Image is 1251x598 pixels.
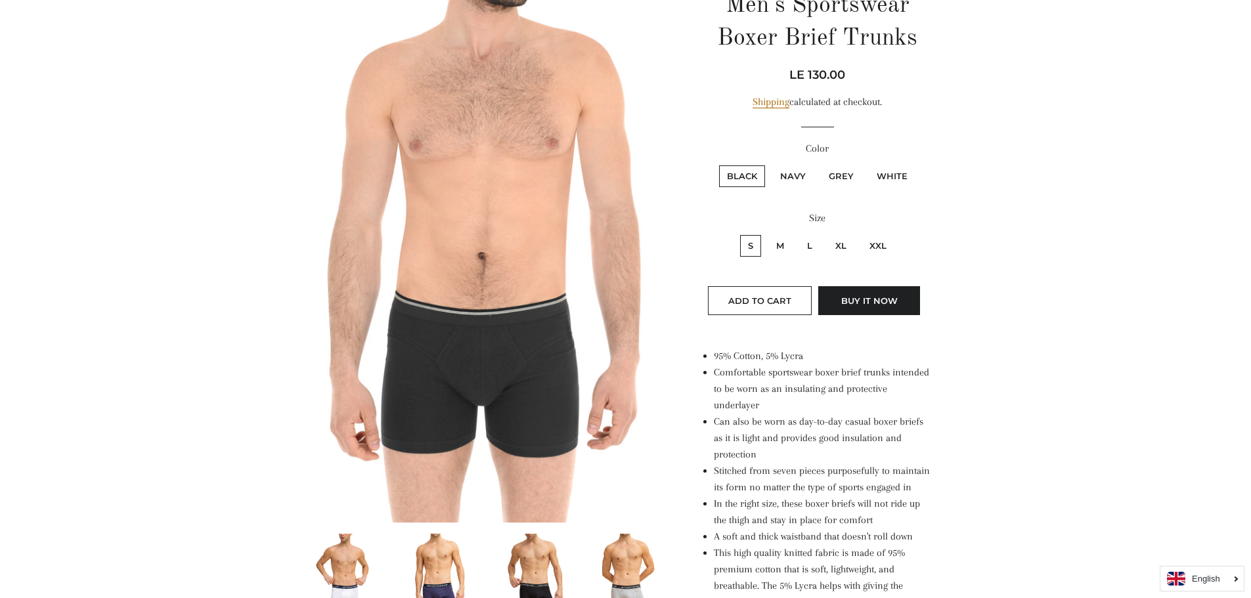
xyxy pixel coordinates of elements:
li: A soft and thick waistband that doesn't roll down [714,528,934,545]
span: Can also be worn as day-to-day casual boxer briefs as it is light and provides good insulation an... [714,416,923,460]
span: LE 130.00 [789,68,845,82]
label: Color [701,140,934,157]
span: Stitched from seven pieces purposefully to maintain its form no matter the type of sports engaged in [714,465,930,493]
button: Add to Cart [708,286,812,315]
i: English [1192,574,1220,583]
label: L [799,235,820,257]
label: XXL [862,235,894,257]
button: Buy it now [818,286,920,315]
label: XL [827,235,854,257]
label: Size [701,210,934,226]
label: White [869,165,915,187]
a: Shipping [753,96,789,108]
label: Navy [772,165,814,187]
label: Grey [821,165,862,187]
label: M [768,235,792,257]
span: In the right size, these boxer briefs will not ride up the thigh and stay in place for comfort [714,498,920,526]
a: English [1167,572,1237,586]
div: calculated at checkout. [701,94,934,110]
span: Add to Cart [728,295,791,306]
label: Black [719,165,765,187]
label: S [740,235,761,257]
span: Comfortable sportswear boxer brief trunks intended to be worn as an insulating and protective und... [714,366,929,411]
span: 95% Cotton, 5% Lycra [714,350,803,362]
